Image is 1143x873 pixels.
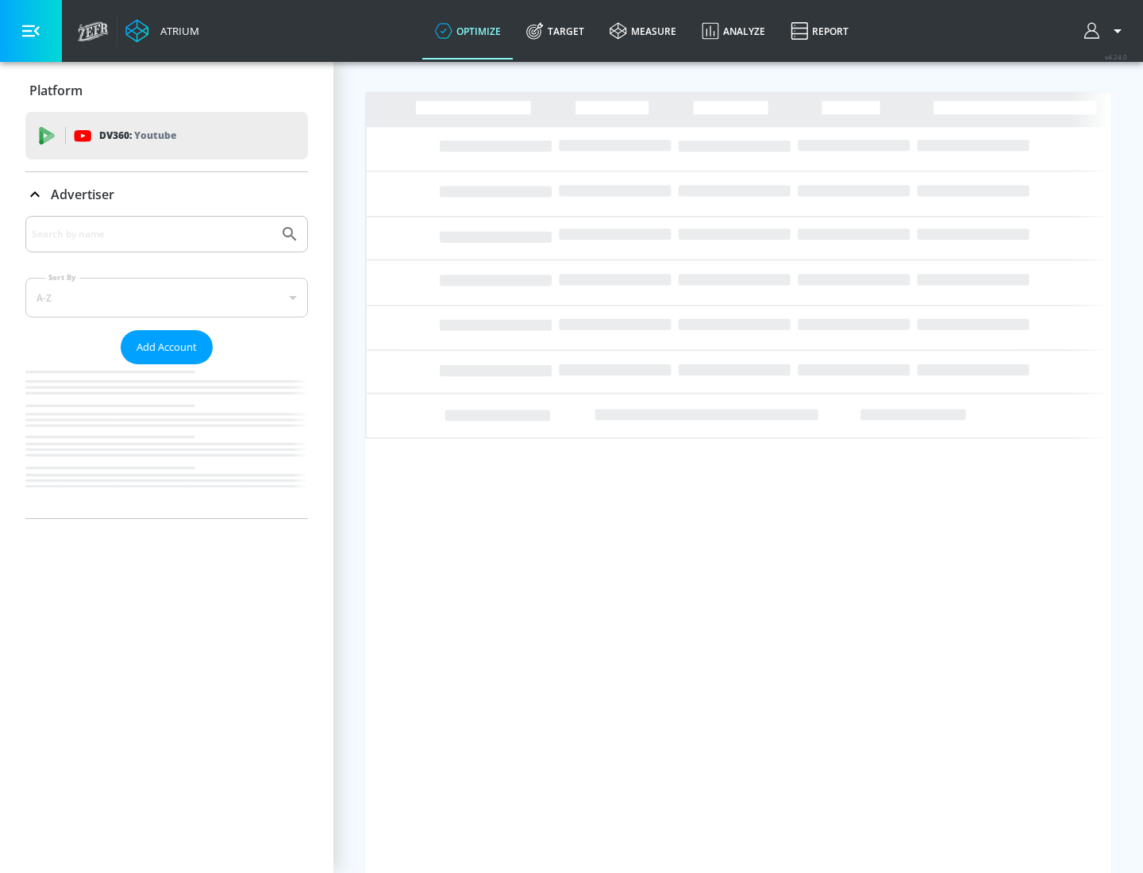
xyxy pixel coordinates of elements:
[25,216,308,518] div: Advertiser
[134,127,176,144] p: Youtube
[125,19,199,43] a: Atrium
[25,112,308,160] div: DV360: Youtube
[154,24,199,38] div: Atrium
[99,127,176,144] p: DV360:
[25,278,308,317] div: A-Z
[25,68,308,113] div: Platform
[422,2,514,60] a: optimize
[121,330,213,364] button: Add Account
[32,224,272,244] input: Search by name
[137,338,197,356] span: Add Account
[25,364,308,518] nav: list of Advertiser
[29,82,83,99] p: Platform
[689,2,778,60] a: Analyze
[597,2,689,60] a: measure
[1105,52,1127,61] span: v 4.24.0
[25,172,308,217] div: Advertiser
[51,186,114,203] p: Advertiser
[514,2,597,60] a: Target
[778,2,861,60] a: Report
[45,272,79,283] label: Sort By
